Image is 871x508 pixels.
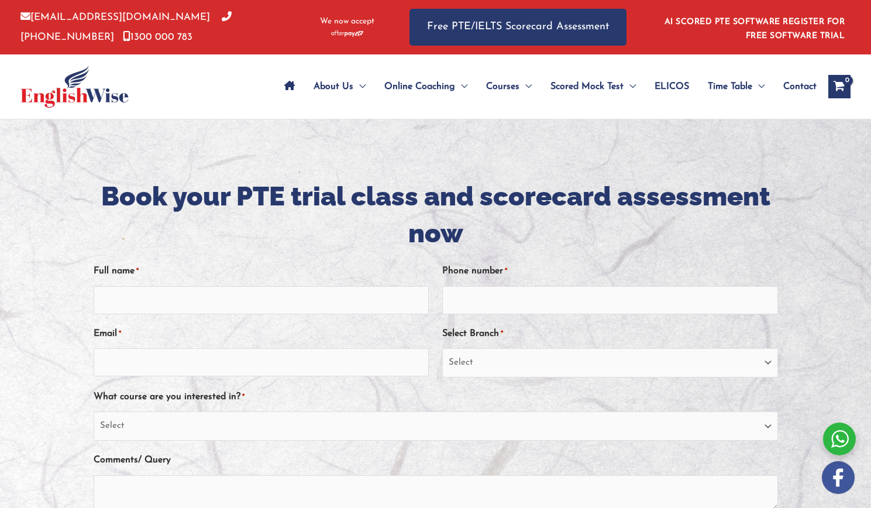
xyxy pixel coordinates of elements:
[477,66,541,107] a: CoursesMenu Toggle
[20,66,129,108] img: cropped-ew-logo
[409,9,626,46] a: Free PTE/IELTS Scorecard Assessment
[519,66,532,107] span: Menu Toggle
[550,66,624,107] span: Scored Mock Test
[752,66,765,107] span: Menu Toggle
[353,66,366,107] span: Menu Toggle
[708,66,752,107] span: Time Table
[304,66,375,107] a: About UsMenu Toggle
[123,32,192,42] a: 1300 000 783
[541,66,645,107] a: Scored Mock TestMenu Toggle
[665,18,845,40] a: AI SCORED PTE SOFTWARE REGISTER FOR FREE SOFTWARE TRIAL
[375,66,477,107] a: Online CoachingMenu Toggle
[828,75,851,98] a: View Shopping Cart, empty
[94,387,245,407] label: What course are you interested in?
[822,461,855,494] img: white-facebook.png
[20,12,232,42] a: [PHONE_NUMBER]
[442,262,507,281] label: Phone number
[486,66,519,107] span: Courses
[384,66,455,107] span: Online Coaching
[442,324,503,344] label: Select Branch
[20,12,210,22] a: [EMAIL_ADDRESS][DOMAIN_NAME]
[455,66,467,107] span: Menu Toggle
[94,178,778,252] h1: Book your PTE trial class and scorecard assessment now
[645,66,698,107] a: ELICOS
[331,30,363,37] img: Afterpay-Logo
[698,66,774,107] a: Time TableMenu Toggle
[624,66,636,107] span: Menu Toggle
[657,8,851,46] aside: Header Widget 1
[275,66,817,107] nav: Site Navigation: Main Menu
[320,16,374,28] span: We now accept
[783,66,817,107] span: Contact
[774,66,817,107] a: Contact
[314,66,353,107] span: About Us
[655,66,689,107] span: ELICOS
[94,262,139,281] label: Full name
[94,451,171,470] label: Comments/ Query
[94,324,121,344] label: Email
